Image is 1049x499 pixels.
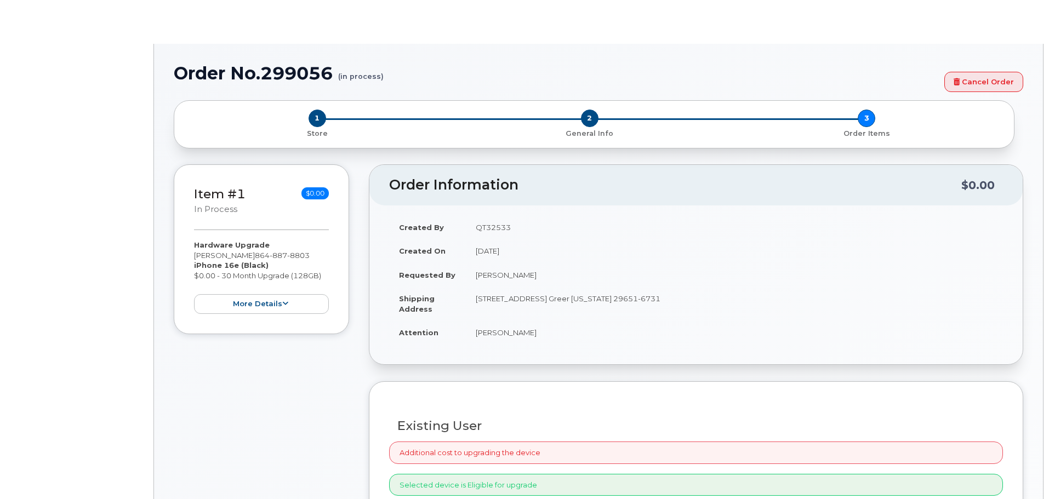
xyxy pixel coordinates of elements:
[187,129,447,139] p: Store
[451,127,728,139] a: 2 General Info
[961,175,995,196] div: $0.00
[183,127,451,139] a: 1 Store
[194,204,237,214] small: in process
[455,129,723,139] p: General Info
[301,187,329,199] span: $0.00
[389,474,1003,496] div: Selected device is Eligible for upgrade
[270,251,287,260] span: 887
[581,110,598,127] span: 2
[174,64,939,83] h1: Order No.299056
[397,419,995,433] h3: Existing User
[399,294,435,313] strong: Shipping Address
[194,240,329,314] div: [PERSON_NAME] $0.00 - 30 Month Upgrade (128GB)
[466,320,1003,345] td: [PERSON_NAME]
[389,177,961,193] h2: Order Information
[399,246,446,255] strong: Created On
[194,240,270,249] strong: Hardware Upgrade
[287,251,310,260] span: 8803
[944,72,1023,92] a: Cancel Order
[399,271,455,279] strong: Requested By
[399,328,438,337] strong: Attention
[338,64,384,81] small: (in process)
[389,441,1003,464] div: Additional cost to upgrading the device
[466,263,1003,287] td: [PERSON_NAME]
[466,215,1003,239] td: QT32533
[194,261,269,269] strong: iPhone 16e (Black)
[399,223,444,232] strong: Created By
[255,251,310,260] span: 864
[194,294,329,314] button: more details
[466,239,1003,263] td: [DATE]
[309,110,326,127] span: 1
[194,186,246,202] a: Item #1
[466,286,1003,320] td: [STREET_ADDRESS] Greer [US_STATE] 29651-6731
